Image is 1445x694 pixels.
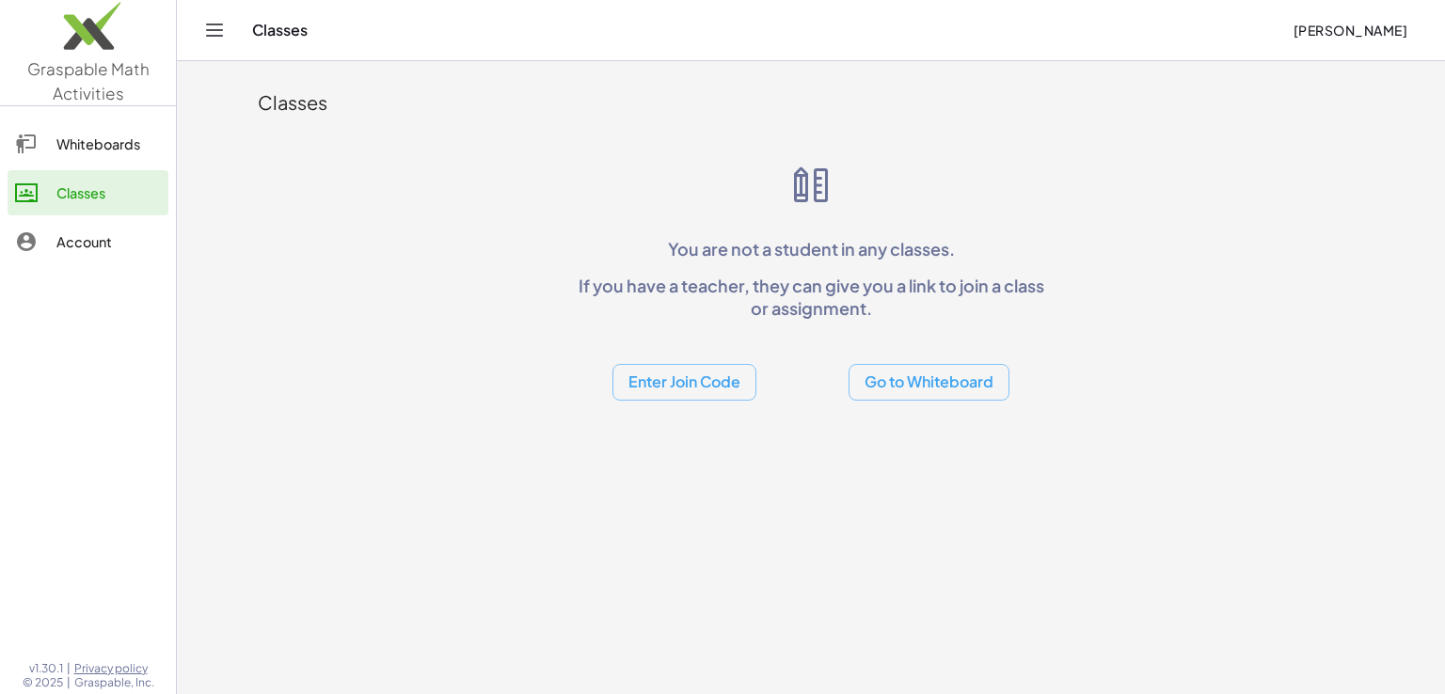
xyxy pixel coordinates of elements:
[8,121,168,166] a: Whiteboards
[258,89,1364,116] div: Classes
[23,675,63,690] span: © 2025
[570,275,1052,319] p: If you have a teacher, they can give you a link to join a class or assignment.
[74,675,154,690] span: Graspable, Inc.
[849,364,1009,401] button: Go to Whiteboard
[29,661,63,676] span: v1.30.1
[8,170,168,215] a: Classes
[67,661,71,676] span: |
[56,181,161,204] div: Classes
[570,238,1052,260] p: You are not a student in any classes.
[199,15,230,45] button: Toggle navigation
[67,675,71,690] span: |
[1293,22,1407,39] span: [PERSON_NAME]
[27,58,150,103] span: Graspable Math Activities
[1278,13,1422,47] button: [PERSON_NAME]
[8,219,168,264] a: Account
[74,661,154,676] a: Privacy policy
[56,133,161,155] div: Whiteboards
[56,230,161,253] div: Account
[612,364,756,401] button: Enter Join Code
